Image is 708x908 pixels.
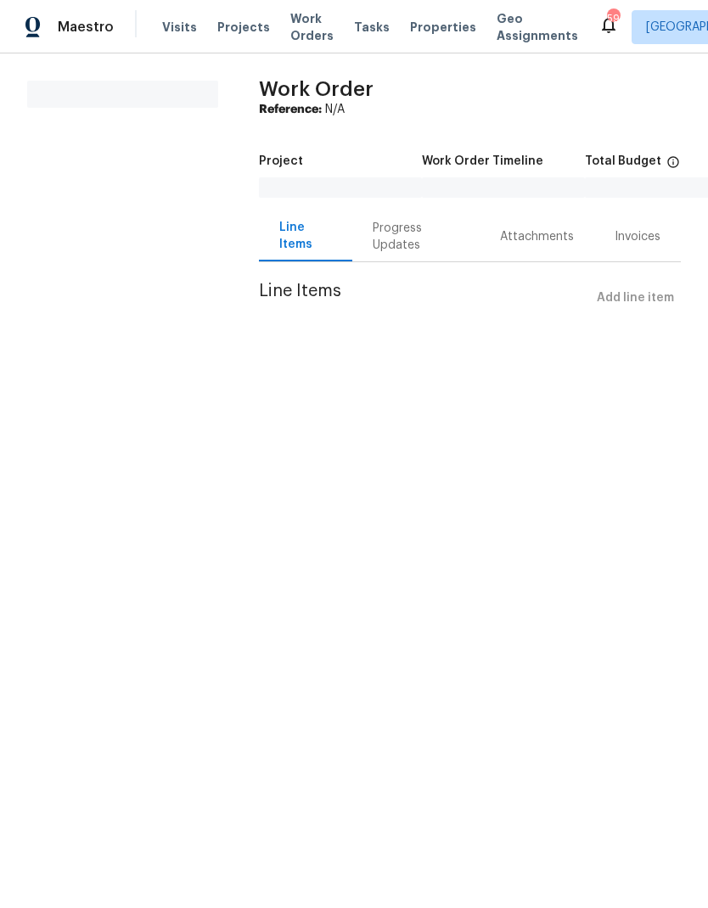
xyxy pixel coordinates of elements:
[259,283,590,314] span: Line Items
[422,155,543,167] h5: Work Order Timeline
[259,101,681,118] div: N/A
[497,10,578,44] span: Geo Assignments
[410,19,476,36] span: Properties
[259,79,374,99] span: Work Order
[290,10,334,44] span: Work Orders
[259,104,322,115] b: Reference:
[585,155,661,167] h5: Total Budget
[607,10,619,27] div: 59
[354,21,390,33] span: Tasks
[615,228,660,245] div: Invoices
[58,19,114,36] span: Maestro
[162,19,197,36] span: Visits
[666,155,680,177] span: The total cost of line items that have been proposed by Opendoor. This sum includes line items th...
[373,220,459,254] div: Progress Updates
[500,228,574,245] div: Attachments
[259,155,303,167] h5: Project
[217,19,270,36] span: Projects
[279,219,332,253] div: Line Items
